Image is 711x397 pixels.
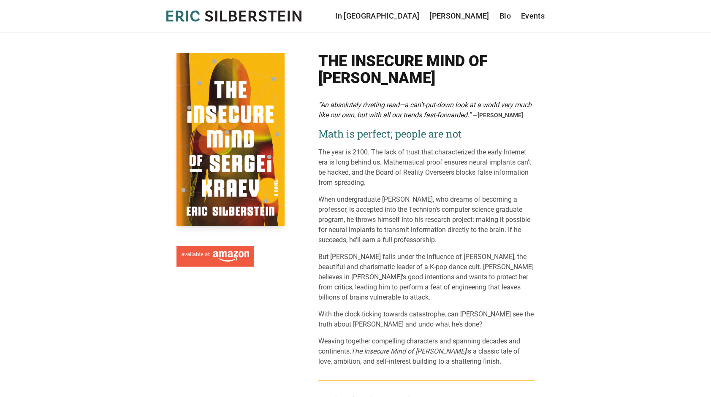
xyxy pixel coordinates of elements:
a: Available at Amazon [176,243,254,267]
img: Cover of The Insecure Mind of Sergei Kraev [176,53,285,226]
h1: The Insecure Mind of [PERSON_NAME] [318,53,535,86]
a: [PERSON_NAME] [429,10,489,22]
p: But [PERSON_NAME] falls under the influence of [PERSON_NAME], the beautiful and charismatic leade... [318,252,535,302]
a: In [GEOGRAPHIC_DATA] [335,10,419,22]
h2: Math is perfect; people are not [318,127,535,140]
p: The year is 2100. The lack of trust that characterized the early Internet era is long behind us. ... [318,147,535,188]
img: Available at Amazon [182,251,249,262]
a: Bio [499,10,511,22]
i: The Insecure Mind of [PERSON_NAME] [351,347,466,355]
p: When undergraduate [PERSON_NAME], who dreams of becoming a professor, is accepted into the Techni... [318,194,535,245]
span: —[PERSON_NAME] [473,112,523,119]
p: Weaving together compelling characters and spanning decades and continents, is a classic tale of ... [318,336,535,367]
em: “An absolutely riveting read—a can’t-put-down look at a world very much like our own, but with al... [318,101,532,119]
a: Events [521,10,545,22]
p: With the clock ticking towards catastrophe, can [PERSON_NAME] see the truth about [PERSON_NAME] a... [318,309,535,329]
